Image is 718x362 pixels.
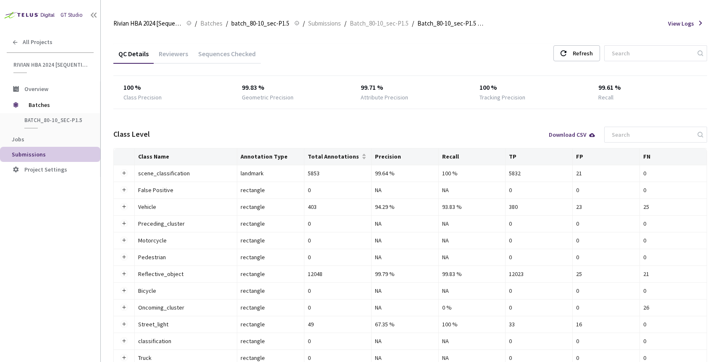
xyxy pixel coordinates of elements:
div: 0 [576,336,636,346]
div: 5832 [509,169,569,178]
div: 99.71 % [361,83,460,93]
div: NA [442,336,502,346]
div: 26 [643,303,703,312]
a: Batch_80-10_sec-P1.5 [348,18,410,28]
button: Expand row [121,304,127,311]
div: False Positive [138,185,231,195]
div: 99.83 % [442,269,502,279]
div: 0 [308,219,368,228]
div: 0 [509,286,569,295]
span: Rivian HBA 2024 [Sequential] [13,61,89,68]
div: 0 [643,336,703,346]
div: 0 [308,303,368,312]
th: TP [506,148,573,165]
button: Expand row [121,354,127,361]
th: FP [573,148,640,165]
div: 100 % [123,83,223,93]
button: Expand row [121,220,127,227]
div: NA [375,336,435,346]
button: Expand row [121,321,127,328]
div: 0 [576,286,636,295]
th: Precision [372,148,439,165]
div: 16 [576,320,636,329]
div: 100 % [442,320,502,329]
div: 25 [643,202,703,211]
div: Reviewers [154,49,193,64]
div: 0 [509,336,569,346]
span: All Projects [23,39,52,46]
div: 21 [576,169,636,178]
th: Total Annotations [304,148,372,165]
span: Batch_80-10_sec-P1.5 QC - [DATE] [417,18,485,29]
div: Recall [598,93,613,102]
div: 0 [576,219,636,228]
div: Vehicle [138,202,231,211]
div: 5853 [308,169,368,178]
div: 0 % [442,303,502,312]
div: Geometric Precision [242,93,293,102]
div: 0 [509,303,569,312]
button: Expand row [121,338,127,344]
span: View Logs [668,19,694,28]
span: Submissions [308,18,341,29]
div: 21 [643,269,703,279]
div: 12048 [308,269,368,279]
div: 49 [308,320,368,329]
div: 0 [308,185,368,195]
th: FN [640,148,707,165]
button: Expand row [121,187,127,193]
div: NA [442,185,502,195]
div: NA [442,219,502,228]
div: Oncoming_cluster [138,303,231,312]
div: 99.61 % [598,83,697,93]
div: rectangle [241,219,301,228]
div: 99.64 % [375,169,435,178]
div: Download CSV [549,132,596,138]
span: Project Settings [24,166,67,173]
span: Jobs [12,135,24,143]
div: 0 [509,236,569,245]
span: Overview [24,85,48,93]
div: landmark [241,169,301,178]
div: Class Level [113,128,150,140]
li: / [195,18,197,29]
div: 100 % [480,83,579,93]
div: 93.83 % [442,202,502,211]
span: Batches [200,18,223,29]
button: Expand row [121,203,127,210]
div: NA [375,236,435,245]
div: 380 [509,202,569,211]
div: NA [442,236,502,245]
div: 0 [308,286,368,295]
span: Submissions [12,151,46,158]
div: Class Precision [123,93,162,102]
div: 99.79 % [375,269,435,279]
input: Search [607,46,696,61]
div: 0 [643,236,703,245]
button: Expand row [121,254,127,260]
div: GT Studio [60,11,83,19]
div: rectangle [241,185,301,195]
span: batch_80-10_sec-P1.5 [24,117,86,124]
div: rectangle [241,202,301,211]
button: Expand row [121,237,127,244]
div: 0 [643,169,703,178]
div: 0 [643,219,703,228]
div: 0 [576,253,636,262]
div: 403 [308,202,368,211]
th: Recall [439,148,506,165]
div: NA [375,253,435,262]
div: Refresh [573,46,593,61]
div: Pedestrian [138,253,231,262]
button: Expand row [121,287,127,294]
div: rectangle [241,236,301,245]
div: 100 % [442,169,502,178]
div: 0 [576,236,636,245]
div: 0 [576,185,636,195]
div: 99.83 % [242,83,341,93]
div: QC Details [113,49,154,64]
a: Batches [199,18,224,28]
div: Attribute Precision [361,93,408,102]
div: 0 [308,336,368,346]
div: scene_classification [138,169,231,178]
